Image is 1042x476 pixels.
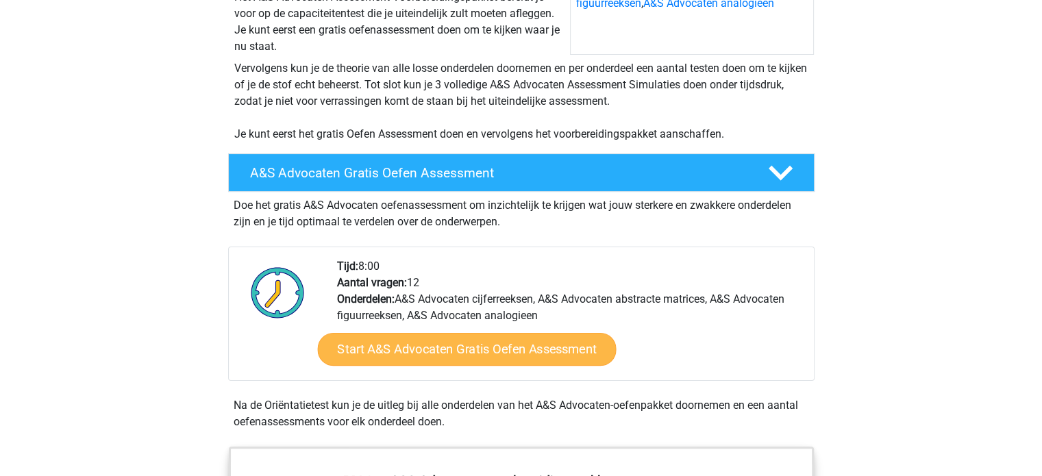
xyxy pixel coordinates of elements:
a: Start A&S Advocaten Gratis Oefen Assessment [317,333,616,366]
div: Na de Oriëntatietest kun je de uitleg bij alle onderdelen van het A&S Advocaten-oefenpakket doorn... [228,397,815,430]
h4: A&S Advocaten Gratis Oefen Assessment [250,165,746,181]
div: Vervolgens kun je de theorie van alle losse onderdelen doornemen en per onderdeel een aantal test... [229,60,814,142]
div: 8:00 12 A&S Advocaten cijferreeksen, A&S Advocaten abstracte matrices, A&S Advocaten figuurreekse... [327,258,813,380]
img: Klok [243,258,312,327]
a: A&S Advocaten Gratis Oefen Assessment [223,153,820,192]
div: Doe het gratis A&S Advocaten oefenassessment om inzichtelijk te krijgen wat jouw sterkere en zwak... [228,192,815,230]
b: Tijd: [337,260,358,273]
b: Onderdelen: [337,292,395,305]
b: Aantal vragen: [337,276,407,289]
